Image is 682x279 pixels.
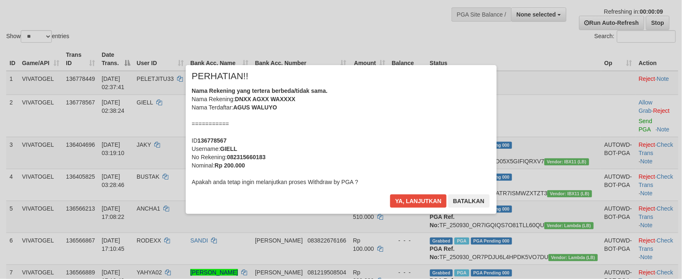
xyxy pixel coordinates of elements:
[220,146,237,152] b: GIELL
[227,154,265,160] b: 082315660183
[192,87,490,186] div: Nama Rekening: Nama Terdaftar: =========== ID Username: No Rekening: Nominal: Apakah anda tetap i...
[215,162,245,169] b: Rp 200.000
[192,72,249,80] span: PERHATIAN!!
[233,104,277,111] b: AGUS WALUYO
[198,137,227,144] b: 136778567
[235,96,296,102] b: DNXX AGXX WAXXXX
[192,87,328,94] b: Nama Rekening yang tertera berbeda/tidak sama.
[390,194,447,208] button: Ya, lanjutkan
[448,194,490,208] button: Batalkan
